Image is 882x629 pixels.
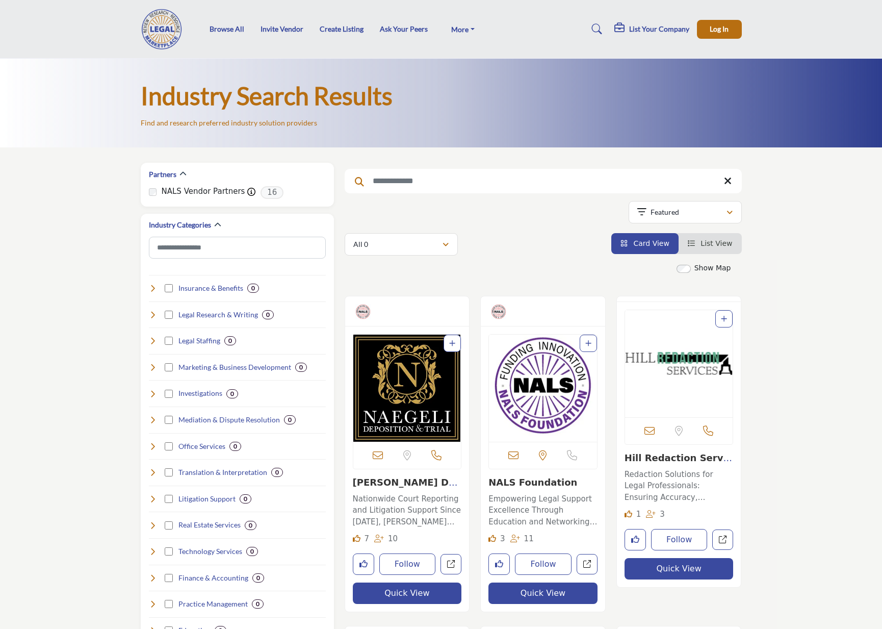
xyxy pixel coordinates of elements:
[625,466,734,504] a: Redaction Solutions for Legal Professionals: Ensuring Accuracy, Compliance, and Efficiency HRS is...
[449,339,455,347] a: Add To List
[178,283,243,293] h4: Insurance & Benefits: Mitigating risk and attracting talent through benefits
[149,188,157,196] input: NALS Vendor Partners checkbox
[165,521,173,530] input: Select Real Estate Services checkbox
[388,534,398,543] span: 10
[353,477,462,499] a: [PERSON_NAME] Deposition &...
[141,118,317,128] p: Find and research preferred industry solution providers
[252,573,264,583] div: 0 Results For Finance & Accounting
[224,336,236,345] div: 0 Results For Legal Staffing
[488,493,598,528] p: Empowering Legal Support Excellence Through Education and Networking The organization is a leadin...
[353,553,374,575] button: Like listing
[178,362,291,372] h4: Marketing & Business Development: Helping law firms grow and attract clients
[629,201,742,223] button: Featured
[353,239,368,249] p: All 0
[660,510,665,519] span: 3
[625,452,732,474] a: Hill Redaction Servi...
[210,24,244,33] a: Browse All
[620,239,669,247] a: View Card
[141,9,189,49] img: Site Logo
[374,533,398,545] div: Followers
[261,24,303,33] a: Invite Vendor
[165,363,173,371] input: Select Marketing & Business Development checkbox
[178,494,236,504] h4: Litigation Support: Services to assist during litigation process
[489,335,597,442] a: Open Listing in new tab
[178,415,280,425] h4: Mediation & Dispute Resolution: Facilitating settlement and resolving conflicts
[178,546,242,557] h4: Technology Services: IT support, software, hardware for law firms
[625,558,734,580] button: Quick View
[611,233,679,254] li: Card View
[256,600,260,608] b: 0
[577,554,598,575] a: Open nals-foundation in new tab
[712,530,733,550] a: Open hillredactionservices in new tab
[251,285,255,292] b: 0
[515,553,572,575] button: Follow
[582,21,609,37] a: Search
[288,416,292,423] b: 0
[353,491,462,528] a: Nationwide Court Reporting and Litigation Support Since [DATE], [PERSON_NAME] Deposition & Trial ...
[625,310,733,417] a: Open Listing in new tab
[510,533,534,545] div: Followers
[491,304,506,319] img: NALS Vendor Partners Badge Icon
[353,335,461,442] img: NAEGELI Deposition & Trial
[355,304,371,319] img: NALS Vendor Partners Badge Icon
[295,363,307,372] div: 0 Results For Marketing & Business Development
[345,169,742,193] input: Search Keyword
[230,390,234,397] b: 0
[165,468,173,476] input: Select Translation & Interpretation checkbox
[651,207,679,217] p: Featured
[178,467,267,477] h4: Translation & Interpretation: Language services for multilingual legal matters
[701,239,732,247] span: List View
[488,583,598,604] button: Quick View
[229,442,241,451] div: 0 Results For Office Services
[141,80,393,112] h1: Industry Search Results
[149,169,176,180] h2: Partners
[625,529,646,550] button: Like listing
[178,441,225,451] h4: Office Services: Products and services for the law office environment
[299,364,303,371] b: 0
[178,336,220,346] h4: Legal Staffing: Providing personnel to support law firm operations
[679,233,742,254] li: List View
[697,20,742,39] button: Log In
[165,284,173,292] input: Select Insurance & Benefits checkbox
[178,573,248,583] h4: Finance & Accounting: Managing the financial aspects of the law practice
[688,239,733,247] a: View List
[380,24,428,33] a: Ask Your Peers
[320,24,364,33] a: Create Listing
[165,416,173,424] input: Select Mediation & Dispute Resolution checkbox
[364,534,369,543] span: 7
[614,23,689,35] div: List Your Company
[585,339,591,347] a: Add To List
[710,24,729,33] span: Log In
[245,521,256,530] div: 0 Results For Real Estate Services
[178,388,222,398] h4: Investigations: Gathering information and evidence for cases
[226,389,238,398] div: 0 Results For Investigations
[284,415,296,424] div: 0 Results For Mediation & Dispute Resolution
[162,186,245,197] label: NALS Vendor Partners
[165,337,173,345] input: Select Legal Staffing checkbox
[165,600,173,608] input: Select Practice Management checkbox
[252,599,264,609] div: 0 Results For Practice Management
[165,442,173,450] input: Select Office Services checkbox
[246,547,258,556] div: 0 Results For Technology Services
[266,311,270,318] b: 0
[165,390,173,398] input: Select Investigations checkbox
[636,510,641,519] span: 1
[444,22,482,36] a: More
[271,468,283,477] div: 0 Results For Translation & Interpretation
[721,315,727,323] a: Add To List
[178,520,241,530] h4: Real Estate Services: Assisting with property matters in legal cases
[234,443,237,450] b: 0
[178,599,248,609] h4: Practice Management: Improving organization and efficiency of law practice
[262,310,274,319] div: 0 Results For Legal Research & Writing
[353,535,360,542] i: Likes
[149,220,211,230] h2: Industry Categories
[353,493,462,528] p: Nationwide Court Reporting and Litigation Support Since [DATE], [PERSON_NAME] Deposition & Trial ...
[149,237,326,259] input: Search Category
[633,239,669,247] span: Card View
[440,554,461,575] a: Open naegeli-deposition-trial in new tab
[488,477,577,488] a: NALS Foundation
[247,284,259,293] div: 0 Results For Insurance & Benefits
[256,574,260,582] b: 0
[625,469,734,504] p: Redaction Solutions for Legal Professionals: Ensuring Accuracy, Compliance, and Efficiency HRS is...
[165,574,173,582] input: Select Finance & Accounting checkbox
